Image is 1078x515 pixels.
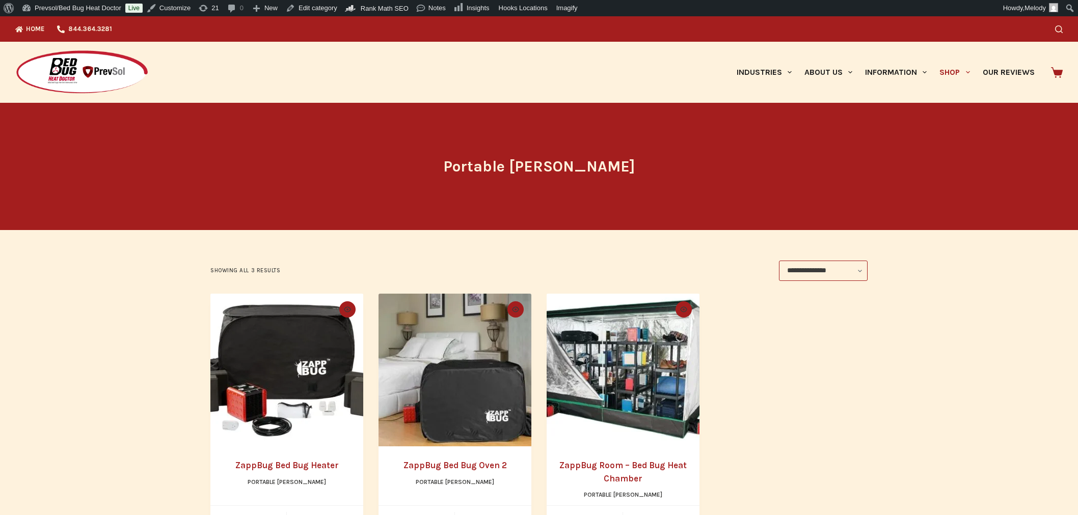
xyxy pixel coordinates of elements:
button: Quick view toggle [507,301,524,318]
a: Shop [933,42,976,103]
a: Information [859,42,933,103]
a: About Us [798,42,858,103]
p: Showing all 3 results [210,266,281,275]
a: Live [125,4,143,13]
button: Search [1055,25,1063,33]
a: Our Reviews [976,42,1041,103]
a: ZappBug Room – Bed Bug Heat Chamber [559,460,687,483]
select: Shop order [779,261,868,281]
a: Portable [PERSON_NAME] [584,491,662,498]
img: Prevsol/Bed Bug Heat Doctor [15,50,149,95]
a: Portable [PERSON_NAME] [416,478,494,485]
a: Home [15,16,51,42]
nav: Top Menu [15,16,118,42]
button: Quick view toggle [339,301,356,318]
span: Rank Math SEO [361,5,409,12]
nav: Primary [730,42,1041,103]
span: Melody [1025,4,1046,12]
a: ZappBug Bed Bug Heater [210,294,363,446]
h1: Portable [PERSON_NAME] [348,155,730,178]
a: ZappBug Room - Bed Bug Heat Chamber [547,294,699,446]
button: Quick view toggle [676,301,692,318]
a: 844.364.3281 [51,16,118,42]
a: ZappBug Bed Bug Heater [235,460,339,470]
a: ZappBug Bed Bug Oven 2 [403,460,507,470]
a: Industries [730,42,798,103]
a: ZappBug Bed Bug Oven 2 [379,294,531,446]
a: Portable [PERSON_NAME] [248,478,326,485]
